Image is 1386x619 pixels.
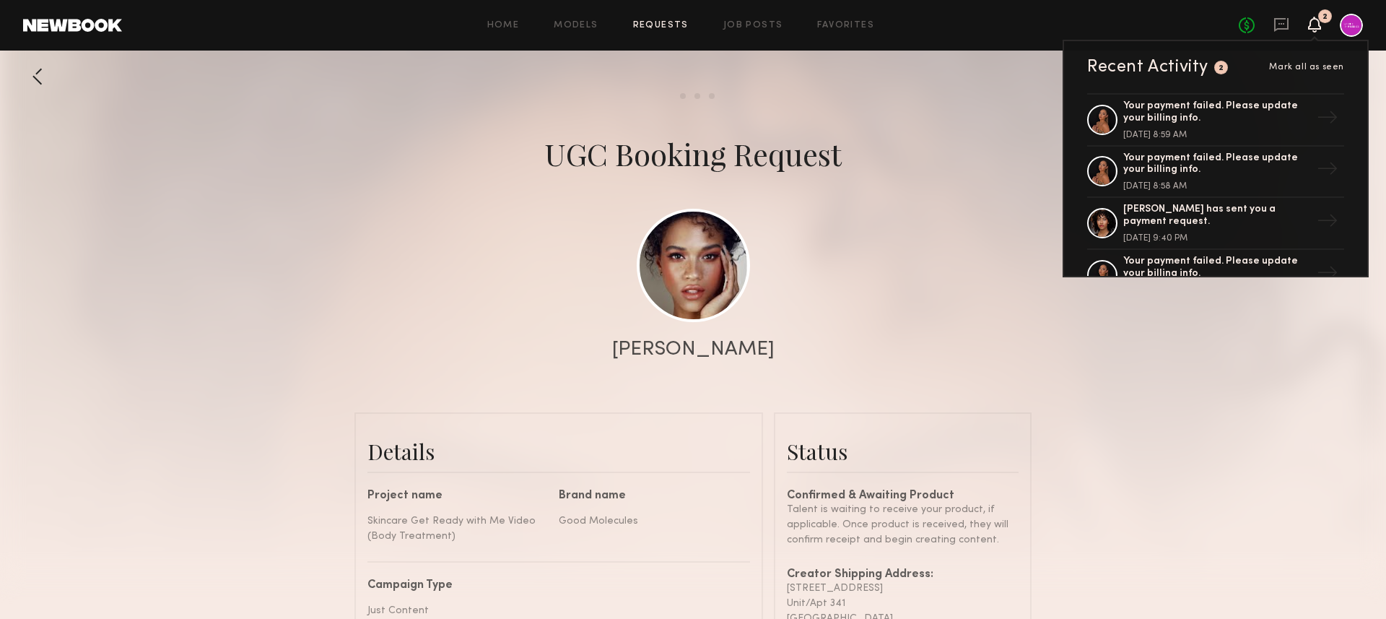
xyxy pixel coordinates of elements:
div: Project name [367,490,548,502]
div: Confirmed & Awaiting Product [787,490,1019,502]
a: Your payment failed. Please update your billing info.→ [1087,250,1344,302]
a: Home [487,21,520,30]
div: [DATE] 9:40 PM [1123,234,1311,243]
div: 2 [1219,64,1224,72]
div: Details [367,437,750,466]
span: Mark all as seen [1269,63,1344,72]
a: Your payment failed. Please update your billing info.[DATE] 8:59 AM→ [1087,93,1344,147]
a: [PERSON_NAME] has sent you a payment request.[DATE] 9:40 PM→ [1087,198,1344,250]
div: Good Molecules [559,514,739,529]
div: → [1311,204,1344,242]
div: Campaign Type [367,580,739,592]
a: Your payment failed. Please update your billing info.[DATE] 8:58 AM→ [1087,147,1344,199]
div: Talent is waiting to receive your product, if applicable. Once product is received, they will con... [787,502,1019,547]
div: Creator Shipping Address: [787,569,1019,581]
div: Recent Activity [1087,59,1208,76]
a: Requests [633,21,689,30]
div: [STREET_ADDRESS] [787,581,1019,596]
a: Models [554,21,598,30]
div: Your payment failed. Please update your billing info. [1123,152,1311,177]
a: Favorites [817,21,874,30]
a: Job Posts [723,21,783,30]
div: [DATE] 8:58 AM [1123,182,1311,191]
div: Just Content [367,603,739,618]
div: Your payment failed. Please update your billing info. [1123,100,1311,125]
div: [DATE] 8:59 AM [1123,131,1311,139]
div: Brand name [559,490,739,502]
div: → [1311,101,1344,139]
div: Your payment failed. Please update your billing info. [1123,256,1311,280]
div: → [1311,256,1344,294]
div: 2 [1322,13,1328,21]
div: Skincare Get Ready with Me Video (Body Treatment) [367,514,548,544]
div: UGC Booking Request [544,134,842,174]
div: [PERSON_NAME] has sent you a payment request. [1123,204,1311,228]
div: → [1311,152,1344,190]
div: Unit/Apt 341 [787,596,1019,611]
div: [PERSON_NAME] [612,339,775,360]
div: Status [787,437,1019,466]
